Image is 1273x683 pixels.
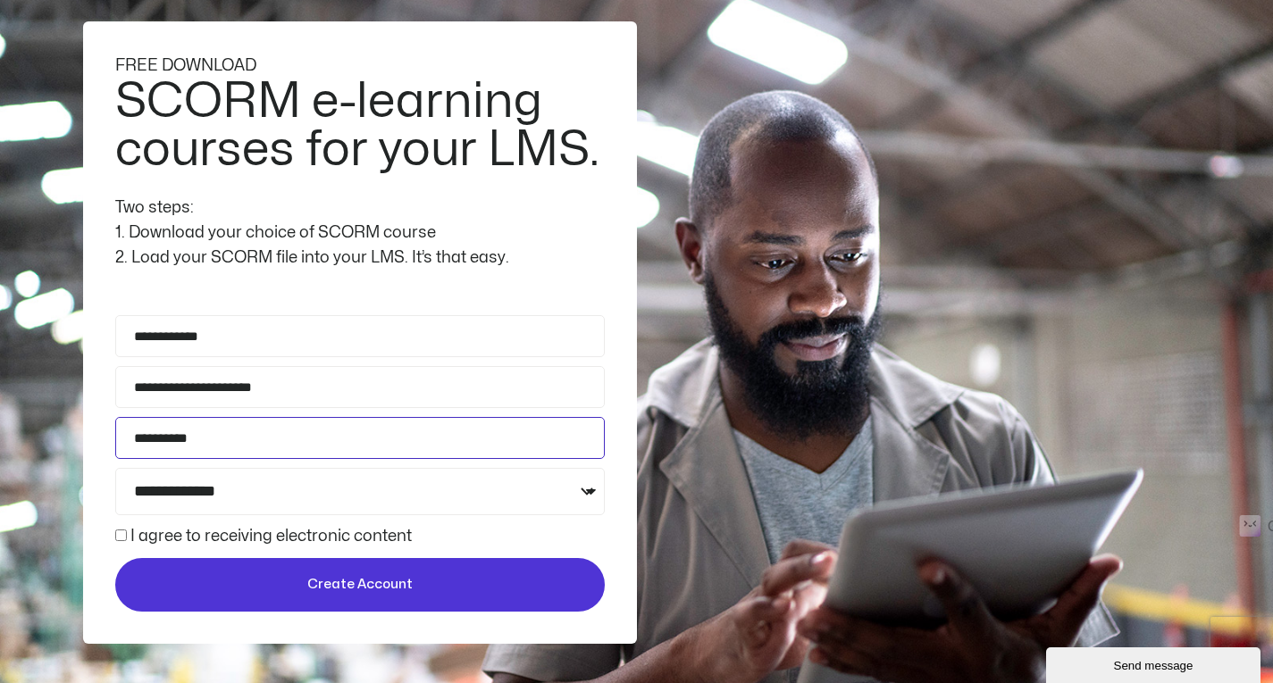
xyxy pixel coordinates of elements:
[115,558,605,612] button: Create Account
[1046,644,1264,683] iframe: chat widget
[115,246,605,271] div: 2. Load your SCORM file into your LMS. It’s that easy.
[115,196,605,221] div: Two steps:
[307,574,413,596] span: Create Account
[130,529,412,544] label: I agree to receiving electronic content
[115,54,605,79] div: FREE DOWNLOAD
[115,78,600,174] h2: SCORM e-learning courses for your LMS.
[115,221,605,246] div: 1. Download your choice of SCORM course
